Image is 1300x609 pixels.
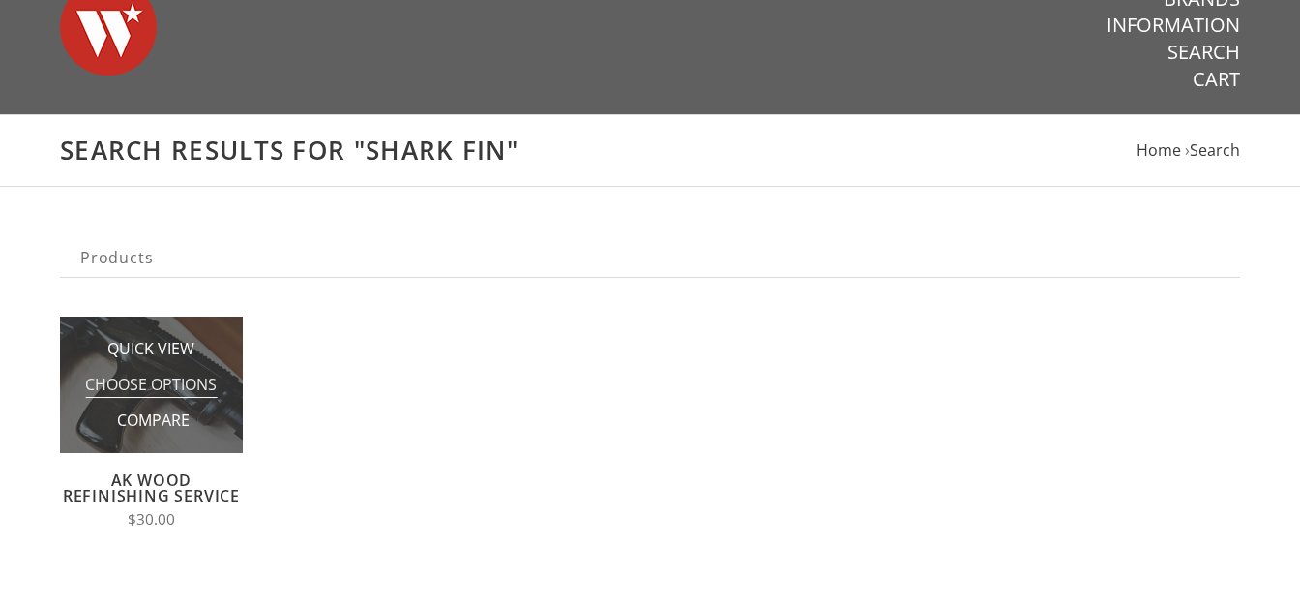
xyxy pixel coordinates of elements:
[117,410,190,434] span: Compare
[63,470,240,506] a: AK Wood Refinishing Service
[85,374,217,398] span: Choose Options
[1185,137,1240,164] li: ›
[128,509,175,530] span: $30.00
[107,338,194,362] span: Quick View
[1190,139,1240,161] a: Search
[60,235,173,279] div: Products
[1167,40,1240,65] a: Search
[1137,139,1181,161] a: Home
[85,374,217,395] a: Choose Options
[60,135,1240,167] h1: Search results for "shark fin"
[60,317,243,454] img: AK Wood Refinishing Service
[1107,13,1240,38] a: Information
[1193,67,1240,92] a: Cart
